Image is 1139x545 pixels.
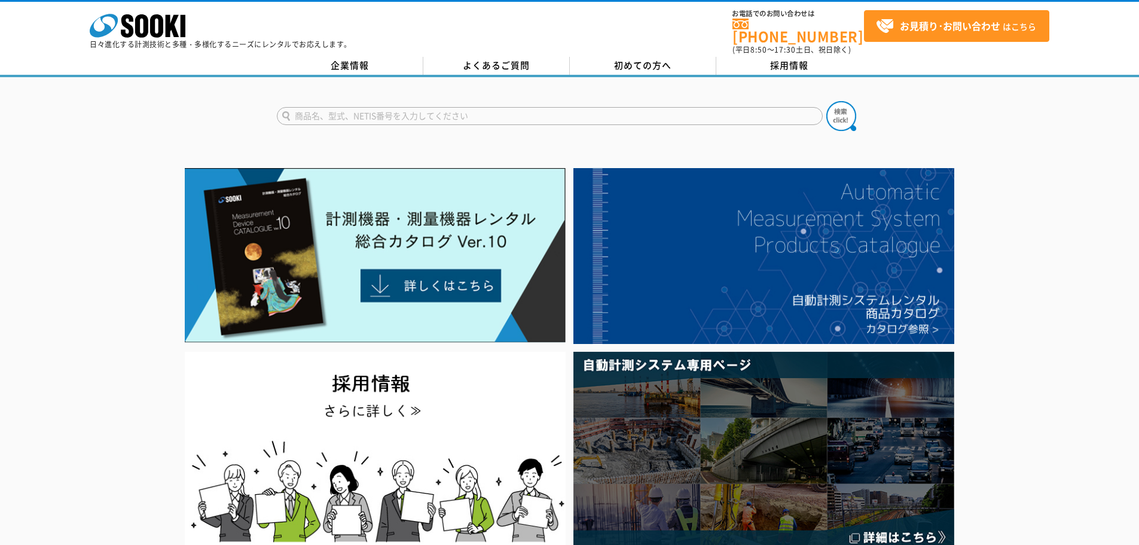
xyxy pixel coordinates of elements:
[614,59,671,72] span: 初めての方へ
[277,57,423,75] a: 企業情報
[826,101,856,131] img: btn_search.png
[573,168,954,344] img: 自動計測システムカタログ
[732,10,864,17] span: お電話でのお問い合わせは
[185,168,566,343] img: Catalog Ver10
[732,19,864,43] a: [PHONE_NUMBER]
[90,41,352,48] p: 日々進化する計測技術と多種・多様化するニーズにレンタルでお応えします。
[876,17,1036,35] span: はこちら
[774,44,796,55] span: 17:30
[570,57,716,75] a: 初めての方へ
[732,44,851,55] span: (平日 ～ 土日、祝日除く)
[423,57,570,75] a: よくあるご質問
[750,44,767,55] span: 8:50
[277,107,823,125] input: 商品名、型式、NETIS番号を入力してください
[900,19,1000,33] strong: お見積り･お問い合わせ
[864,10,1049,42] a: お見積り･お問い合わせはこちら
[716,57,863,75] a: 採用情報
